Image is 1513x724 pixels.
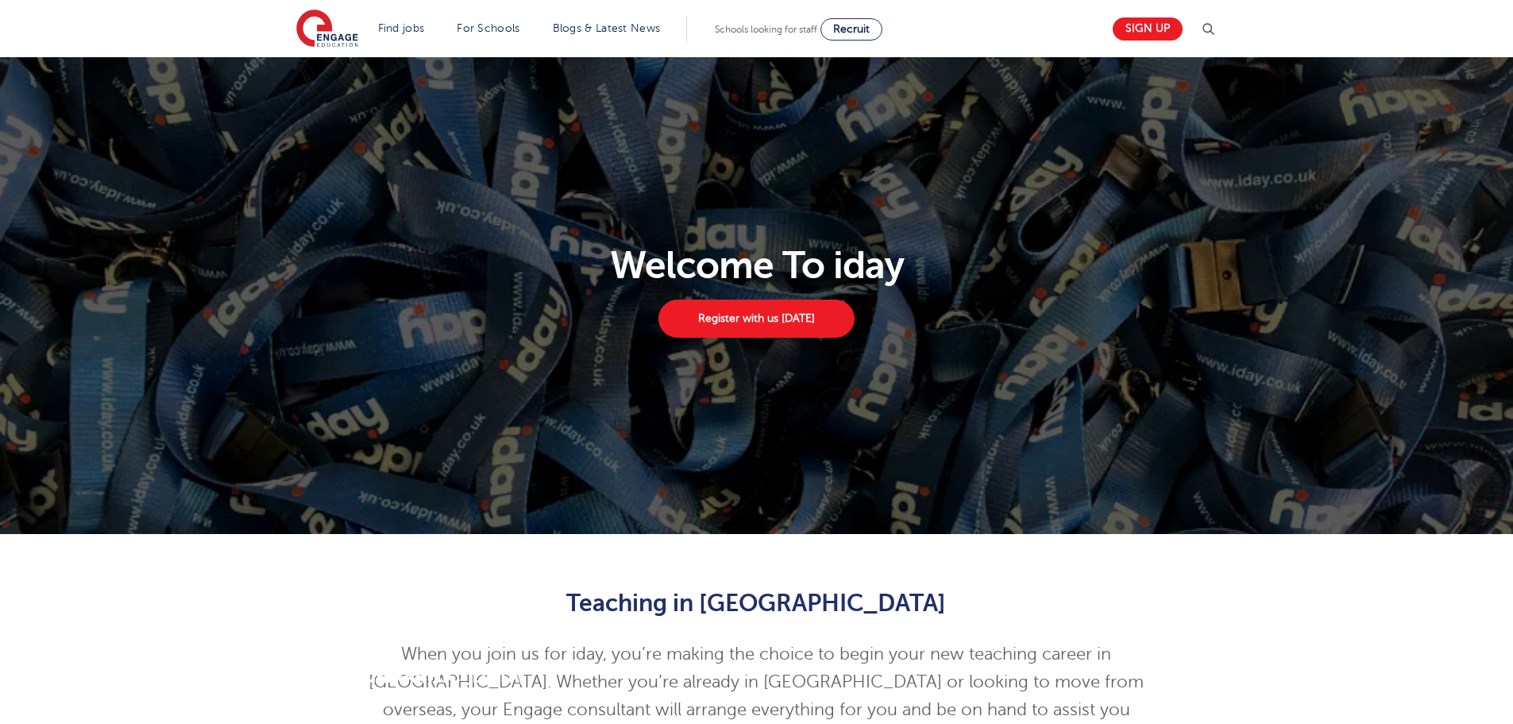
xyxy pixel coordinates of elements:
[553,22,661,34] a: Blogs & Latest News
[658,300,854,338] a: Register with us [DATE]
[820,18,882,41] a: Recruit
[367,590,1146,617] h2: Teaching in [GEOGRAPHIC_DATA]
[378,22,425,34] a: Find jobs
[457,22,519,34] a: For Schools
[1113,17,1183,41] a: Sign up
[287,246,1226,285] h1: Welcome To iday
[715,24,817,35] span: Schools looking for staff
[296,10,358,49] img: Engage Education
[833,23,870,35] span: Recruit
